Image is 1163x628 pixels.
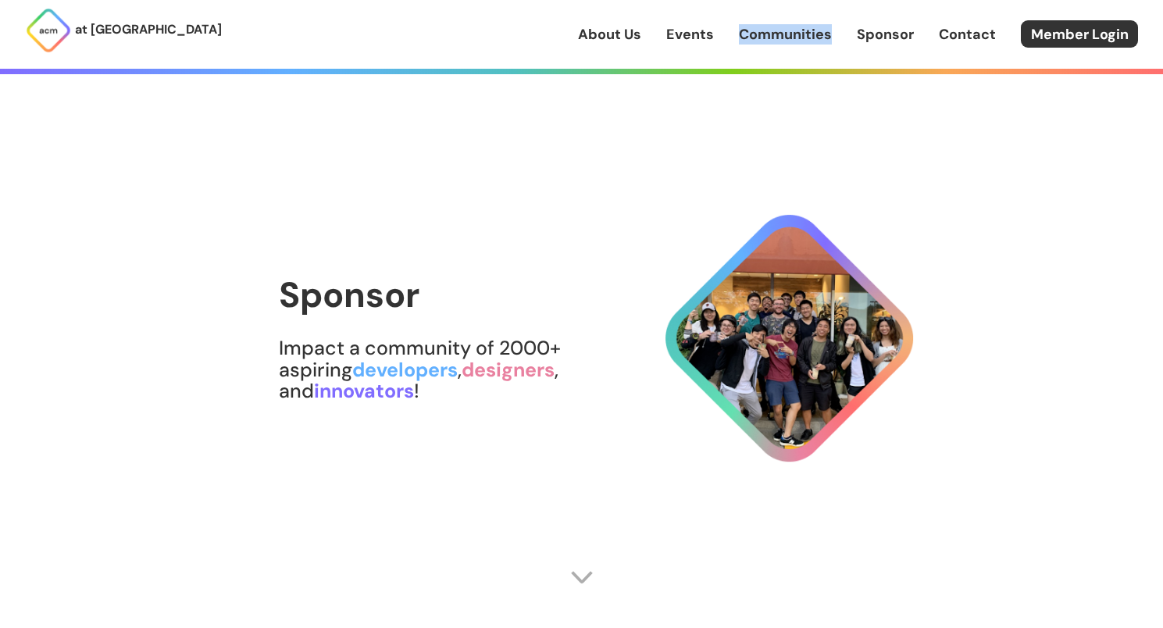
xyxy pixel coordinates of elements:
[25,7,222,54] a: at [GEOGRAPHIC_DATA]
[25,7,72,54] img: ACM Logo
[1021,20,1138,48] a: Member Login
[666,24,714,45] a: Events
[314,378,414,404] span: innovators
[75,20,222,40] p: at [GEOGRAPHIC_DATA]
[279,337,651,402] h2: Impact a community of 2000+ aspiring , , and !
[651,200,928,477] img: Sponsor Logo
[279,276,651,315] h1: Sponsor
[352,357,458,383] span: developers
[739,24,832,45] a: Communities
[462,357,555,383] span: designers
[857,24,914,45] a: Sponsor
[570,566,594,589] img: Scroll Arrow
[939,24,996,45] a: Contact
[578,24,641,45] a: About Us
